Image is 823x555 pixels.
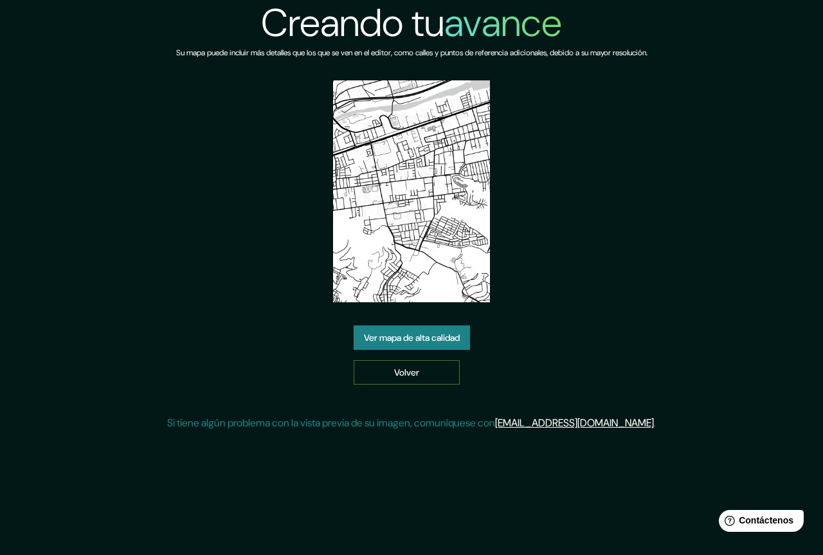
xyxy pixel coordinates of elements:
font: Ver mapa de alta calidad [364,332,460,343]
font: Volver [394,367,419,378]
a: Ver mapa de alta calidad [354,325,470,350]
img: vista previa del mapa creado [333,80,490,302]
a: Volver [354,360,460,385]
font: . [654,416,656,430]
font: Su mapa puede incluir más detalles que los que se ven en el editor, como calles y puntos de refer... [176,48,647,58]
a: [EMAIL_ADDRESS][DOMAIN_NAME] [495,416,654,430]
iframe: Lanzador de widgets de ayuda [709,505,809,541]
font: Si tiene algún problema con la vista previa de su imagen, comuníquese con [167,416,495,430]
